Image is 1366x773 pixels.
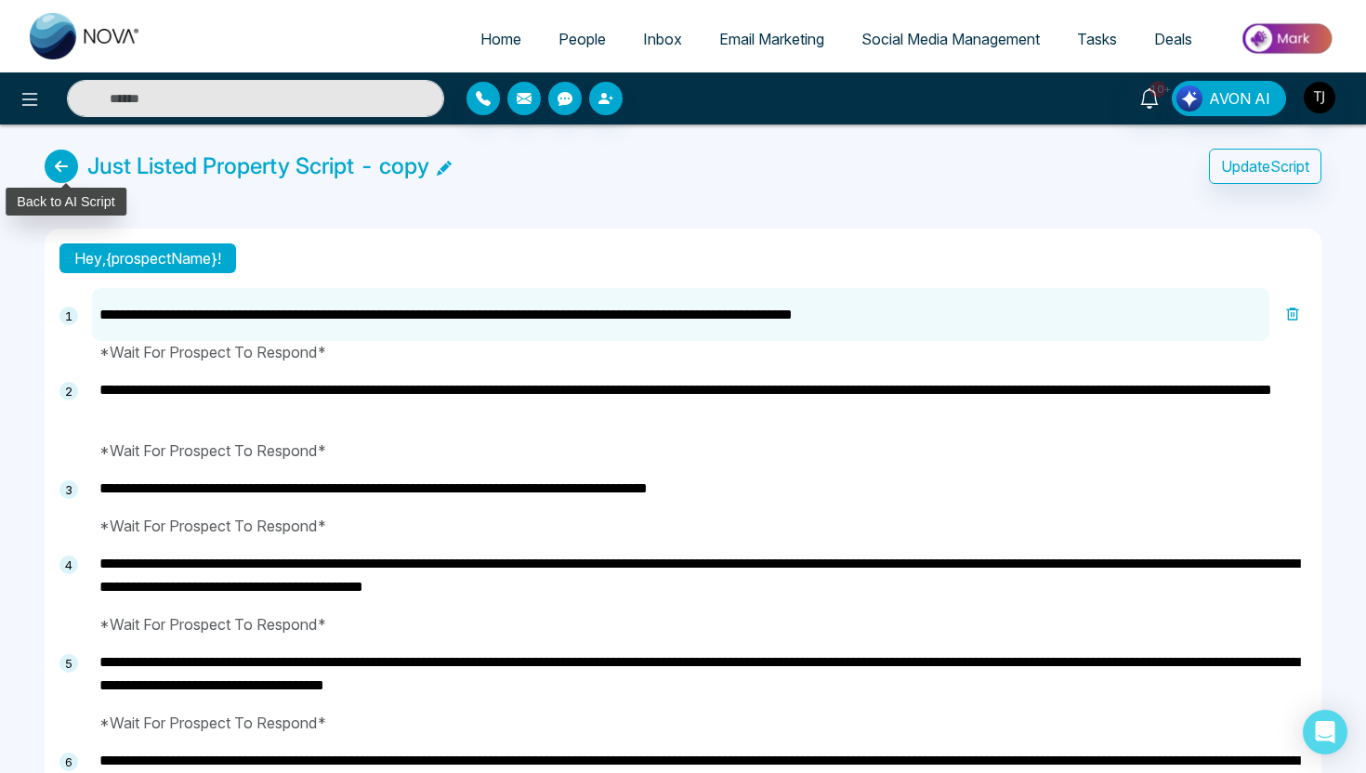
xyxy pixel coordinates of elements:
span: Tasks [1077,30,1117,48]
img: User Avatar [1304,82,1335,113]
span: Deals [1154,30,1192,48]
a: 10+ [1127,81,1172,113]
a: Home [462,21,540,57]
span: 10+ [1149,81,1166,98]
a: Deals [1136,21,1211,57]
span: AVON AI [1209,87,1270,110]
img: Market-place.gif [1220,18,1355,59]
p: *Wait For Prospect To Respond* [92,613,1307,635]
span: People [558,30,606,48]
a: Email Marketing [701,21,843,57]
img: Nova CRM Logo [30,13,141,59]
img: Lead Flow [1176,85,1202,111]
span: Email Marketing [719,30,824,48]
button: UpdateScript [1209,149,1321,184]
p: *Wait For Prospect To Respond* [92,439,1307,462]
div: Hey, {prospectName}! [59,243,236,273]
p: *Wait For Prospect To Respond* [92,712,1307,734]
span: Social Media Management [861,30,1040,48]
a: Tasks [1058,21,1136,57]
p: *Wait For Prospect To Respond* [92,515,1307,537]
p: *Wait For Prospect To Respond* [92,341,1307,363]
a: Inbox [624,21,701,57]
a: Social Media Management [843,21,1058,57]
div: Just Listed Property Script - copy [87,150,429,183]
button: AVON AI [1172,81,1286,116]
a: People [540,21,624,57]
span: Inbox [643,30,682,48]
div: Open Intercom Messenger [1303,710,1347,754]
span: Home [480,30,521,48]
